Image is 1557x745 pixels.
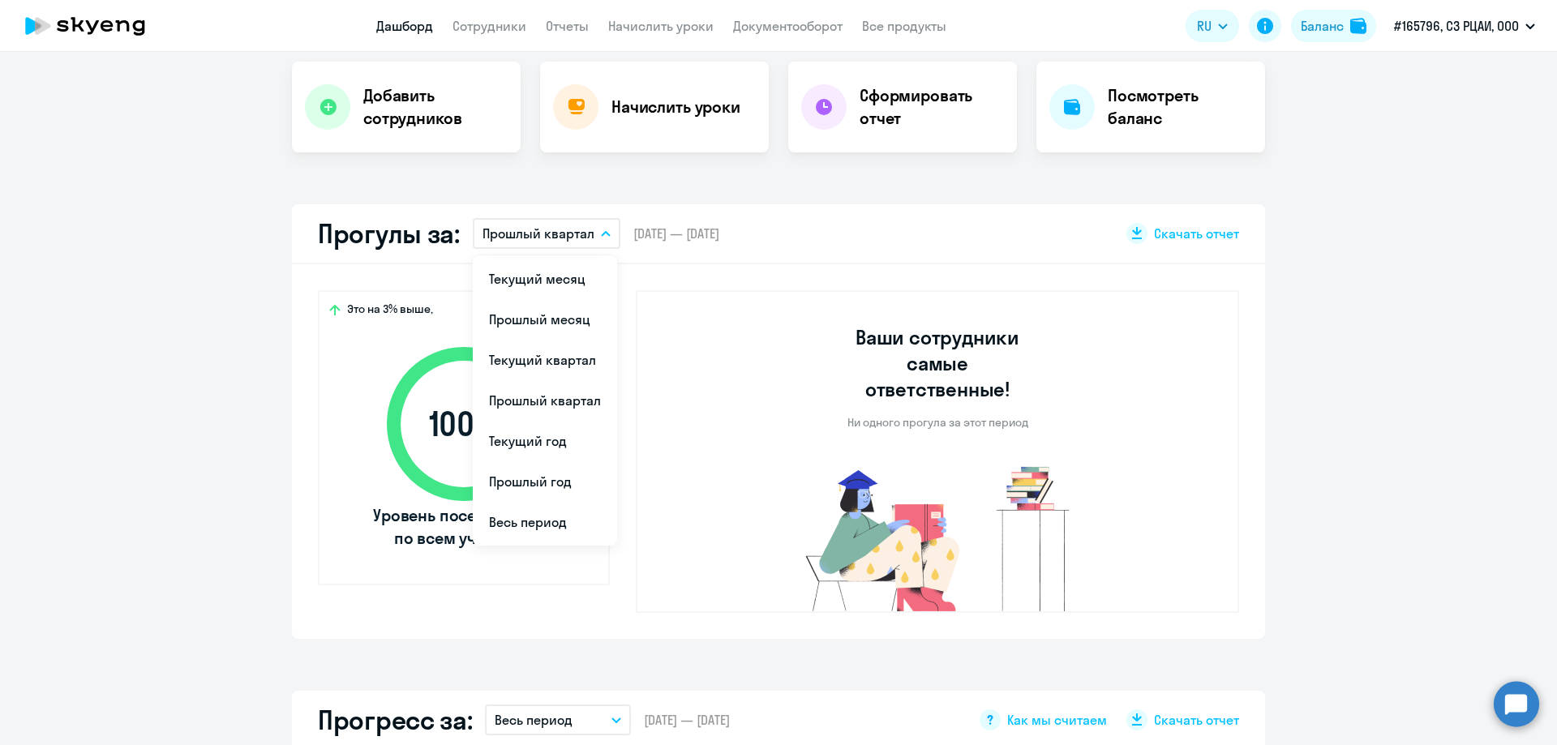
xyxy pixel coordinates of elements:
[546,18,589,34] a: Отчеты
[1291,10,1376,42] button: Балансbalance
[862,18,946,34] a: Все продукты
[371,405,557,443] span: 100 %
[847,415,1028,430] p: Ни одного прогула за этот период
[453,18,526,34] a: Сотрудники
[1154,225,1239,242] span: Скачать отчет
[363,84,508,130] h4: Добавить сотрудников
[1394,16,1519,36] p: #165796, СЗ РЦАИ, ООО
[633,225,719,242] span: [DATE] — [DATE]
[860,84,1004,130] h4: Сформировать отчет
[834,324,1042,402] h3: Ваши сотрудники самые ответственные!
[483,224,594,243] p: Прошлый квартал
[473,218,620,249] button: Прошлый квартал
[733,18,843,34] a: Документооборот
[485,704,631,735] button: Весь период
[1301,16,1344,36] div: Баланс
[608,18,714,34] a: Начислить уроки
[611,96,740,118] h4: Начислить уроки
[318,704,472,736] h2: Прогресс за:
[1350,18,1366,34] img: balance
[1386,6,1543,45] button: #165796, СЗ РЦАИ, ООО
[1108,84,1252,130] h4: Посмотреть баланс
[1197,16,1212,36] span: RU
[473,255,617,546] ul: RU
[376,18,433,34] a: Дашборд
[644,711,730,729] span: [DATE] — [DATE]
[371,504,557,550] span: Уровень посещаемости по всем ученикам
[347,302,433,321] span: Это на 3% выше,
[1007,711,1107,729] span: Как мы считаем
[1186,10,1239,42] button: RU
[1154,711,1239,729] span: Скачать отчет
[318,217,460,250] h2: Прогулы за:
[495,710,573,730] p: Весь период
[775,462,1100,611] img: no-truants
